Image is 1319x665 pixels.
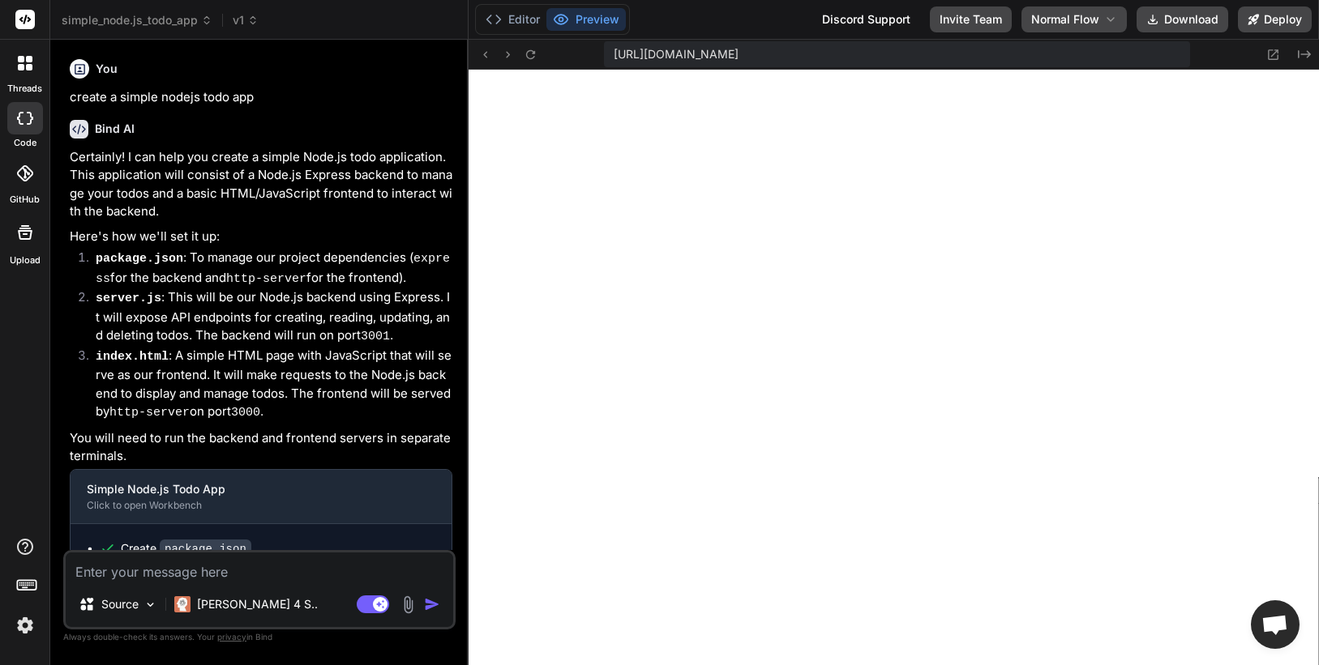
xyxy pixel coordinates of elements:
img: Claude 4 Sonnet [174,596,191,612]
button: Normal Flow [1021,6,1127,32]
h6: Bind AI [95,121,135,137]
p: [PERSON_NAME] 4 S.. [197,596,318,612]
span: simple_node.js_todo_app [62,12,212,28]
p: Always double-check its answers. Your in Bind [63,629,456,645]
label: threads [7,82,42,96]
p: Certainly! I can help you create a simple Node.js todo application. This application will consist... [70,148,452,221]
li: : A simple HTML page with JavaScript that will serve as our frontend. It will make requests to th... [83,347,452,423]
button: Deploy [1238,6,1312,32]
div: Create [121,540,251,557]
code: package.json [96,252,183,266]
code: index.html [96,350,169,364]
div: Simple Node.js Todo App [87,481,409,497]
li: : To manage our project dependencies ( for the backend and for the frontend). [83,249,452,288]
img: settings [11,612,39,639]
label: Upload [10,254,41,267]
code: http-server [109,406,190,420]
h6: You [96,61,118,77]
button: Invite Team [930,6,1012,32]
p: You will need to run the backend and frontend servers in separate terminals. [70,429,452,466]
span: [URL][DOMAIN_NAME] [614,46,739,62]
button: Editor [479,8,546,31]
button: Simple Node.js Todo AppClick to open Workbench [71,470,426,523]
div: Click to open Workbench [87,499,409,512]
button: Preview [546,8,626,31]
code: server.js [96,292,161,305]
img: attachment [399,595,418,614]
button: Download [1137,6,1228,32]
img: icon [424,596,440,612]
code: http-server [226,272,306,286]
code: package.json [160,539,251,559]
p: create a simple nodejs todo app [70,88,452,107]
div: Open chat [1251,600,1300,649]
span: v1 [233,12,259,28]
label: code [14,136,36,150]
code: 3001 [361,330,390,343]
code: express [96,252,450,286]
img: Pick Models [143,598,157,612]
div: Discord Support [812,6,920,32]
span: privacy [217,632,246,642]
iframe: Preview [469,70,1319,665]
label: GitHub [10,193,40,207]
p: Source [101,596,139,612]
code: 3000 [231,406,260,420]
p: Here's how we'll set it up: [70,228,452,246]
span: Normal Flow [1031,11,1099,28]
li: : This will be our Node.js backend using Express. It will expose API endpoints for creating, read... [83,288,452,347]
